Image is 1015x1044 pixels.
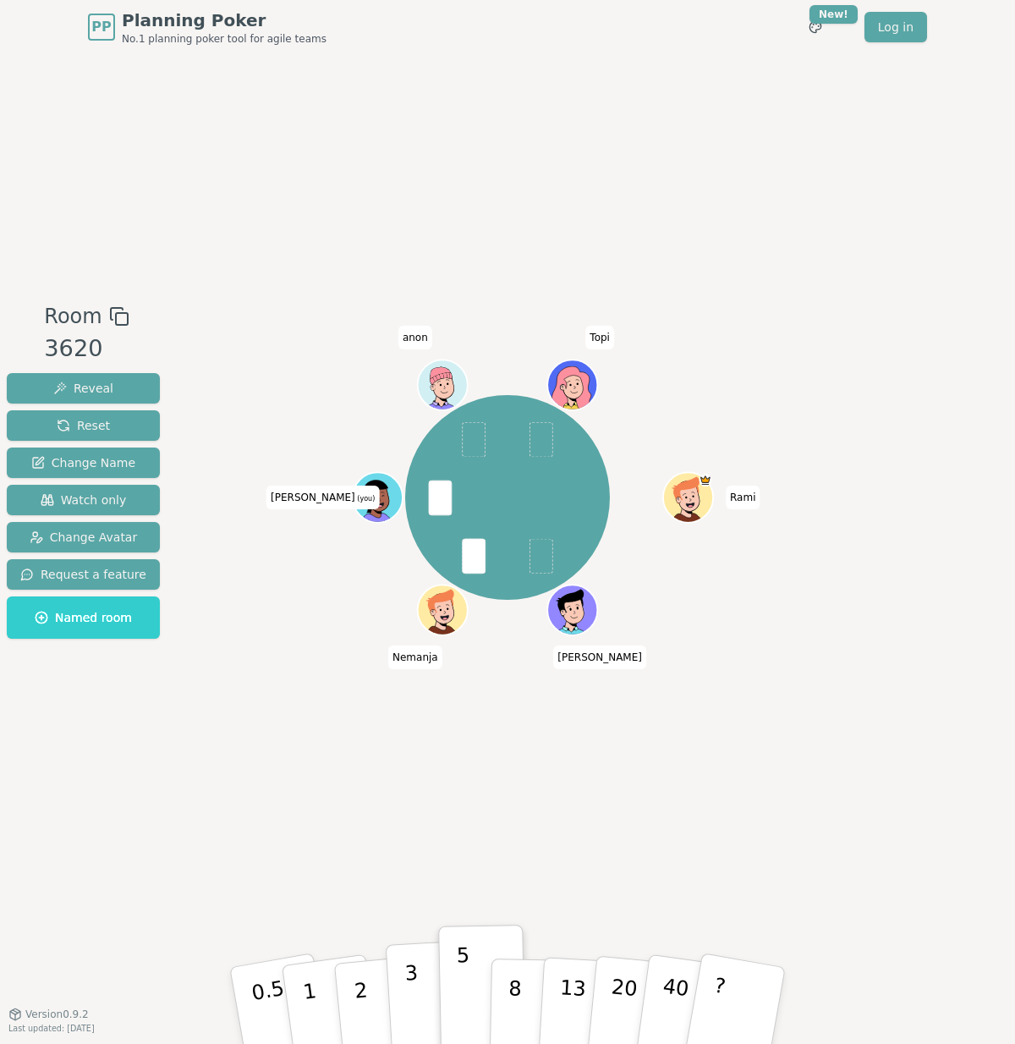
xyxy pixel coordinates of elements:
span: PP [91,17,111,37]
span: Click to change your name [553,646,646,669]
p: 5 [457,943,471,1035]
button: Version0.9.2 [8,1008,89,1021]
a: Log in [864,12,927,42]
button: Request a feature [7,559,160,590]
span: Reveal [53,380,113,397]
span: Click to change your name [585,326,614,349]
span: Room [44,301,101,332]
span: Planning Poker [122,8,326,32]
span: Change Avatar [30,529,138,546]
span: Click to change your name [726,486,760,509]
div: New! [809,5,858,24]
button: Change Avatar [7,522,160,552]
span: (you) [355,495,376,503]
span: Rami is the host [699,474,711,486]
div: 3620 [44,332,129,366]
button: Reveal [7,373,160,404]
span: Version 0.9.2 [25,1008,89,1021]
button: Change Name [7,448,160,478]
button: Click to change your avatar [354,474,402,521]
span: Request a feature [20,566,146,583]
span: Change Name [31,454,135,471]
button: Watch only [7,485,160,515]
span: Last updated: [DATE] [8,1024,95,1033]
button: New! [800,12,831,42]
span: Reset [57,417,110,434]
span: Click to change your name [398,326,432,349]
span: Watch only [41,492,127,508]
span: Click to change your name [388,646,442,669]
span: No.1 planning poker tool for agile teams [122,32,326,46]
a: PPPlanning PokerNo.1 planning poker tool for agile teams [88,8,326,46]
button: Named room [7,596,160,639]
button: Reset [7,410,160,441]
span: Named room [35,609,132,626]
span: Click to change your name [266,486,379,509]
